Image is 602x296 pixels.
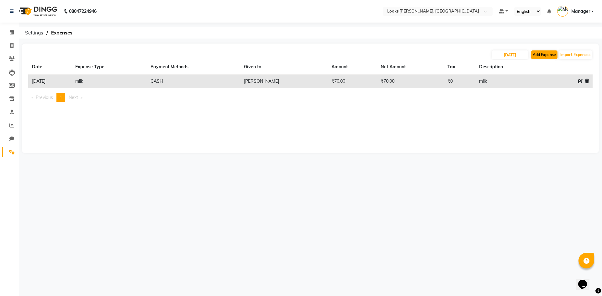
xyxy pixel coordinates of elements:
td: [PERSON_NAME] [240,74,328,89]
th: Date [28,60,71,74]
th: Amount [328,60,377,74]
span: Manager [571,8,590,15]
td: milk [71,74,147,89]
th: Description [475,60,540,74]
td: ₹0 [444,74,475,89]
th: Given to [240,60,328,74]
th: Net Amount [377,60,444,74]
button: Add Expense [531,50,557,59]
td: [DATE] [28,74,71,89]
img: Manager [557,6,568,17]
td: CASH [147,74,240,89]
td: ₹70.00 [377,74,444,89]
span: Next [69,95,78,100]
td: ₹70.00 [328,74,377,89]
span: Expenses [48,27,76,39]
b: 08047224946 [69,3,97,20]
th: Tax [444,60,475,74]
input: PLACEHOLDER.DATE [492,50,528,59]
td: milk [475,74,540,89]
th: Payment Methods [147,60,240,74]
nav: Pagination [28,93,593,102]
span: Settings [22,27,46,39]
span: Previous [36,95,53,100]
span: 1 [60,95,62,100]
button: Import Expenses [559,50,592,59]
img: logo [16,3,59,20]
th: Expense Type [71,60,147,74]
iframe: chat widget [576,271,596,290]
